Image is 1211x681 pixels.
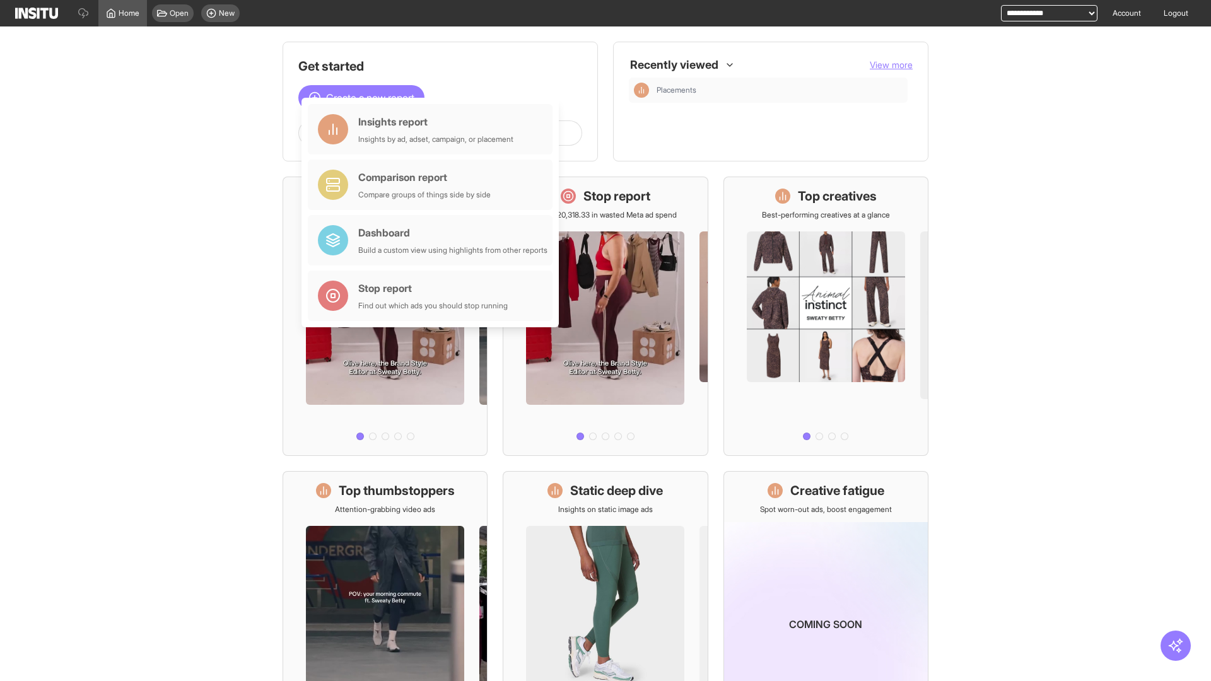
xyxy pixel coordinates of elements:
[358,190,491,200] div: Compare groups of things side by side
[358,170,491,185] div: Comparison report
[358,134,513,144] div: Insights by ad, adset, campaign, or placement
[358,281,508,296] div: Stop report
[570,482,663,499] h1: Static deep dive
[358,245,547,255] div: Build a custom view using highlights from other reports
[762,210,890,220] p: Best-performing creatives at a glance
[358,301,508,311] div: Find out which ads you should stop running
[870,59,913,70] span: View more
[657,85,696,95] span: Placements
[358,225,547,240] div: Dashboard
[503,177,708,456] a: Stop reportSave £20,318.33 in wasted Meta ad spend
[298,57,582,75] h1: Get started
[358,114,513,129] div: Insights report
[657,85,903,95] span: Placements
[634,83,649,98] div: Insights
[119,8,139,18] span: Home
[534,210,677,220] p: Save £20,318.33 in wasted Meta ad spend
[870,59,913,71] button: View more
[335,504,435,515] p: Attention-grabbing video ads
[298,85,424,110] button: Create a new report
[170,8,189,18] span: Open
[339,482,455,499] h1: Top thumbstoppers
[583,187,650,205] h1: Stop report
[219,8,235,18] span: New
[798,187,877,205] h1: Top creatives
[15,8,58,19] img: Logo
[326,90,414,105] span: Create a new report
[723,177,928,456] a: Top creativesBest-performing creatives at a glance
[558,504,653,515] p: Insights on static image ads
[283,177,488,456] a: What's live nowSee all active ads instantly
